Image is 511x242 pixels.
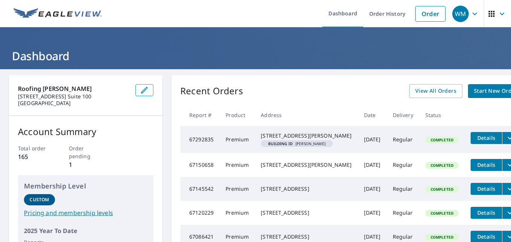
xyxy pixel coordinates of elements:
th: Report # [180,104,220,126]
td: Premium [220,201,255,225]
div: [STREET_ADDRESS][PERSON_NAME] [261,132,352,140]
td: Premium [220,177,255,201]
p: 165 [18,152,52,161]
p: Roofing [PERSON_NAME] [18,84,129,93]
div: [STREET_ADDRESS] [261,185,352,193]
th: Status [419,104,465,126]
td: Regular [387,177,419,201]
div: [STREET_ADDRESS] [261,209,352,217]
td: 67145542 [180,177,220,201]
td: [DATE] [358,153,387,177]
td: 67150658 [180,153,220,177]
td: [DATE] [358,126,387,153]
th: Delivery [387,104,419,126]
td: [DATE] [358,201,387,225]
span: Details [475,134,498,141]
span: Details [475,185,498,192]
span: Completed [426,137,458,143]
div: [STREET_ADDRESS] [261,233,352,241]
th: Address [255,104,358,126]
p: Recent Orders [180,84,243,98]
th: Date [358,104,387,126]
p: Order pending [69,144,103,160]
td: 67292835 [180,126,220,153]
span: Details [475,161,498,168]
span: Completed [426,235,458,240]
span: [PERSON_NAME] [264,142,330,145]
button: detailsBtn-67292835 [471,132,502,144]
p: [STREET_ADDRESS] Suite 100 [18,93,129,100]
h1: Dashboard [9,48,502,64]
span: Details [475,209,498,216]
span: Completed [426,211,458,216]
p: Account Summary [18,125,153,138]
td: Premium [220,126,255,153]
p: Membership Level [24,181,147,191]
p: 2025 Year To Date [24,226,147,235]
img: EV Logo [13,8,102,19]
span: Details [475,233,498,240]
td: Regular [387,201,419,225]
td: Premium [220,153,255,177]
p: [GEOGRAPHIC_DATA] [18,100,129,107]
button: detailsBtn-67120229 [471,207,502,219]
button: detailsBtn-67150658 [471,159,502,171]
span: Completed [426,187,458,192]
th: Product [220,104,255,126]
p: Custom [30,196,49,203]
span: Completed [426,163,458,168]
p: Total order [18,144,52,152]
td: [DATE] [358,177,387,201]
div: WM [452,6,469,22]
p: 1 [69,160,103,169]
a: View All Orders [409,84,462,98]
td: Regular [387,153,419,177]
span: View All Orders [415,86,456,96]
a: Order [415,6,446,22]
div: [STREET_ADDRESS][PERSON_NAME] [261,161,352,169]
em: Building ID [268,142,293,145]
a: Pricing and membership levels [24,208,147,217]
td: 67120229 [180,201,220,225]
td: Regular [387,126,419,153]
button: detailsBtn-67145542 [471,183,502,195]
